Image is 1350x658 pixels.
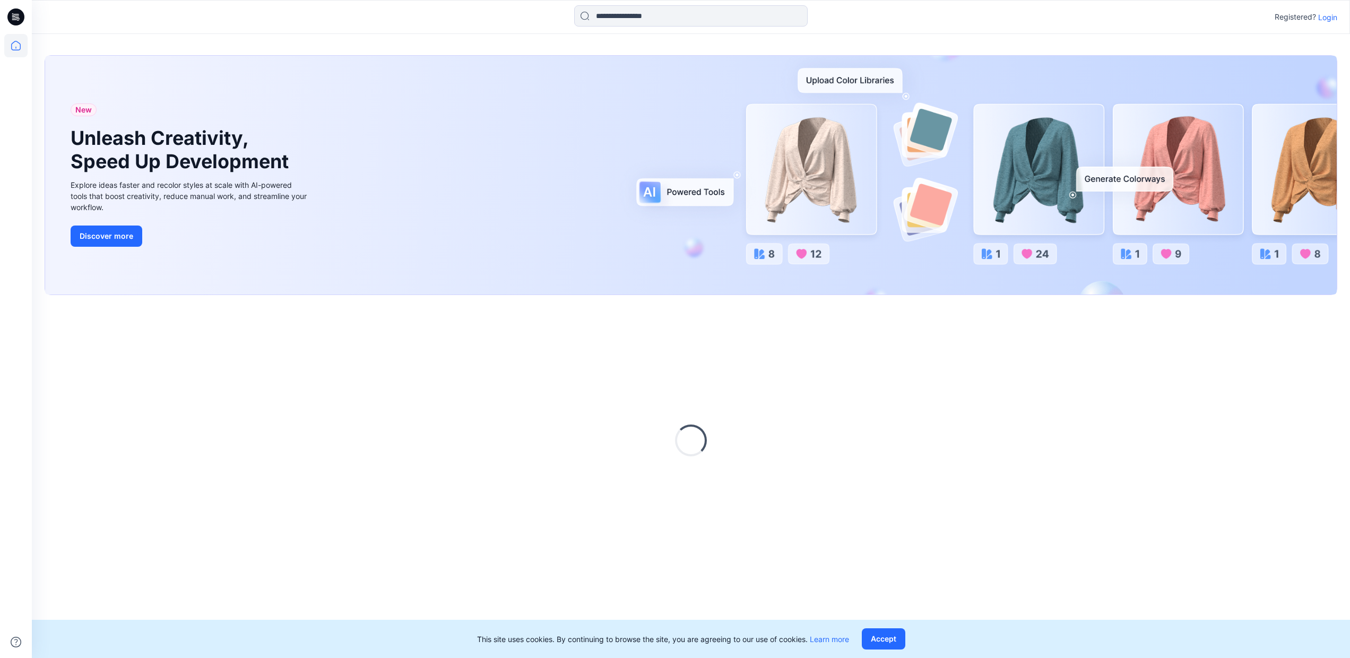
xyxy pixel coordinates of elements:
[71,226,142,247] button: Discover more
[477,634,849,645] p: This site uses cookies. By continuing to browse the site, you are agreeing to our use of cookies.
[71,226,309,247] a: Discover more
[75,103,92,116] span: New
[1275,11,1316,23] p: Registered?
[71,179,309,213] div: Explore ideas faster and recolor styles at scale with AI-powered tools that boost creativity, red...
[71,127,293,172] h1: Unleash Creativity, Speed Up Development
[862,628,905,650] button: Accept
[810,635,849,644] a: Learn more
[1318,12,1337,23] p: Login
